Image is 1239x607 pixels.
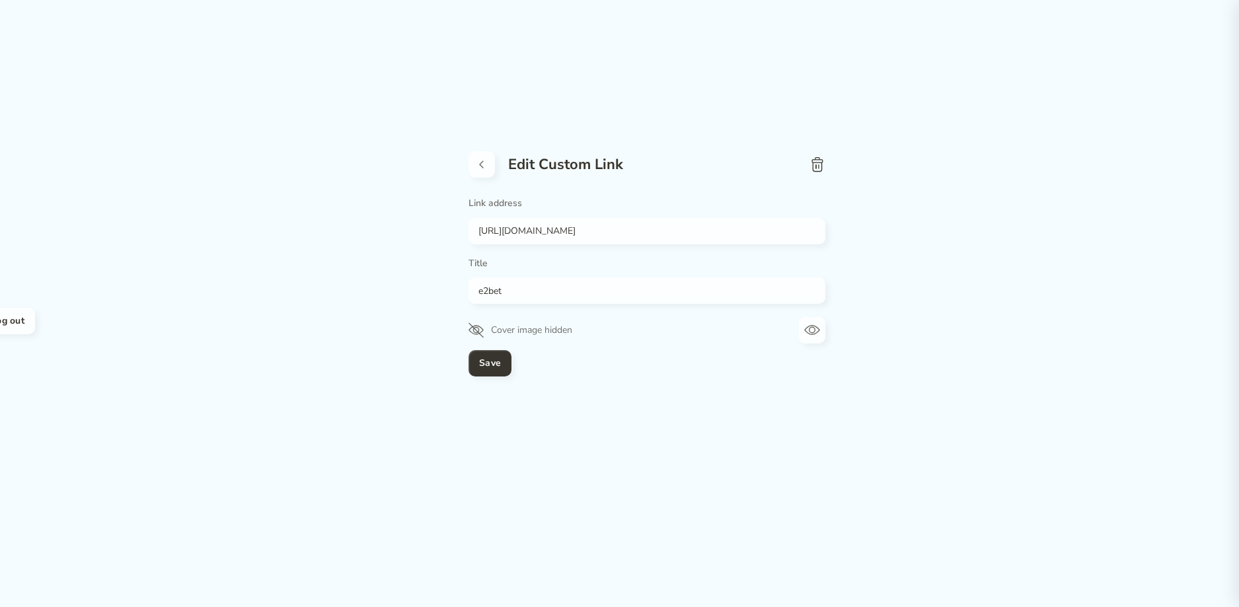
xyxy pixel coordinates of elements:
[479,355,501,371] h4: Save
[491,322,572,338] p: Cover image hidden
[508,155,623,174] h2: Edit Custom Link
[469,197,825,218] label: Link address
[469,283,815,299] input: Enter your link name
[469,223,815,239] input: mylink.com
[469,258,825,278] label: Title
[469,350,511,376] button: Save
